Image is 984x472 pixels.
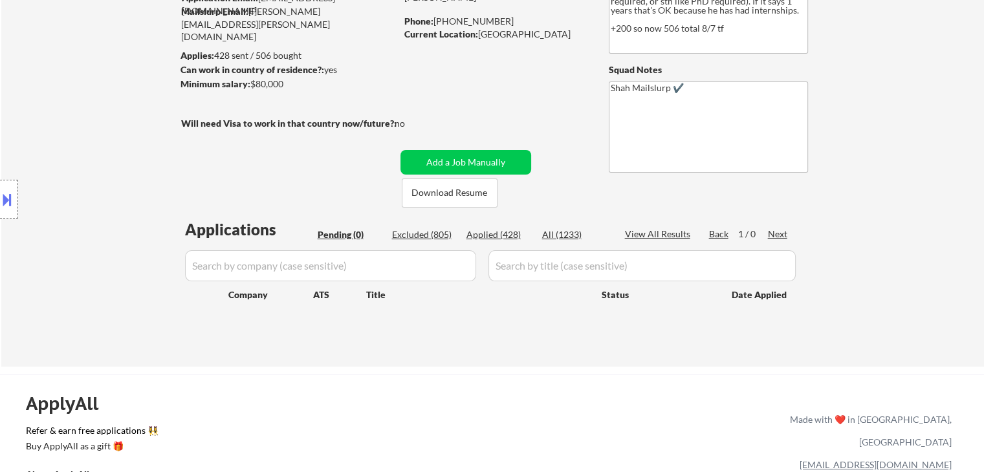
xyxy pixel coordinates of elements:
[180,78,396,91] div: $80,000
[404,28,587,41] div: [GEOGRAPHIC_DATA]
[318,228,382,241] div: Pending (0)
[404,28,478,39] strong: Current Location:
[180,64,324,75] strong: Can work in country of residence?:
[466,228,531,241] div: Applied (428)
[26,442,155,451] div: Buy ApplyAll as a gift 🎁
[180,50,214,61] strong: Applies:
[313,288,366,301] div: ATS
[709,228,730,241] div: Back
[800,459,952,470] a: [EMAIL_ADDRESS][DOMAIN_NAME]
[732,288,789,301] div: Date Applied
[228,288,313,301] div: Company
[785,408,952,453] div: Made with ❤️ in [GEOGRAPHIC_DATA], [GEOGRAPHIC_DATA]
[181,6,248,17] strong: Mailslurp Email:
[738,228,768,241] div: 1 / 0
[542,228,607,241] div: All (1233)
[26,392,113,414] div: ApplyAll
[185,222,313,237] div: Applications
[609,63,808,76] div: Squad Notes
[181,5,396,43] div: [PERSON_NAME][EMAIL_ADDRESS][PERSON_NAME][DOMAIN_NAME]
[180,78,250,89] strong: Minimum salary:
[404,16,433,27] strong: Phone:
[180,63,392,76] div: yes
[395,117,432,130] div: no
[602,283,713,306] div: Status
[625,228,694,241] div: View All Results
[768,228,789,241] div: Next
[392,228,457,241] div: Excluded (805)
[366,288,589,301] div: Title
[26,440,155,456] a: Buy ApplyAll as a gift 🎁
[185,250,476,281] input: Search by company (case sensitive)
[488,250,796,281] input: Search by title (case sensitive)
[404,15,587,28] div: [PHONE_NUMBER]
[402,178,497,208] button: Download Resume
[180,49,396,62] div: 428 sent / 506 bought
[26,426,519,440] a: Refer & earn free applications 👯‍♀️
[400,150,531,175] button: Add a Job Manually
[181,118,397,129] strong: Will need Visa to work in that country now/future?:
